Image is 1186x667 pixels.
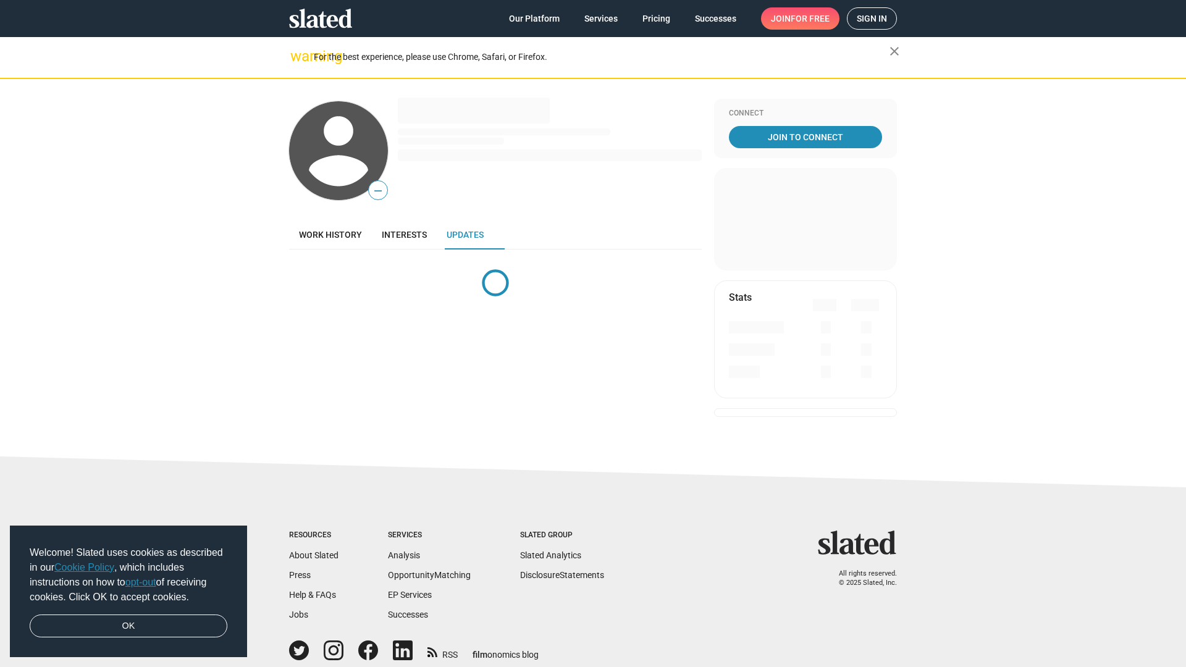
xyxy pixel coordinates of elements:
div: Services [388,531,471,540]
a: About Slated [289,550,339,560]
a: DisclosureStatements [520,570,604,580]
a: Updates [437,220,494,250]
span: Join To Connect [731,126,880,148]
mat-icon: warning [290,49,305,64]
span: — [369,183,387,199]
div: cookieconsent [10,526,247,658]
a: OpportunityMatching [388,570,471,580]
a: Successes [388,610,428,619]
a: Interests [372,220,437,250]
span: Welcome! Slated uses cookies as described in our , which includes instructions on how to of recei... [30,545,227,605]
a: Our Platform [499,7,570,30]
a: Jobs [289,610,308,619]
span: Work history [299,230,362,240]
a: Slated Analytics [520,550,581,560]
mat-icon: close [887,44,902,59]
a: EP Services [388,590,432,600]
a: Services [574,7,628,30]
a: Help & FAQs [289,590,336,600]
span: Services [584,7,618,30]
div: For the best experience, please use Chrome, Safari, or Firefox. [314,49,889,65]
div: Slated Group [520,531,604,540]
a: Analysis [388,550,420,560]
p: All rights reserved. © 2025 Slated, Inc. [826,569,897,587]
div: Connect [729,109,882,119]
span: Successes [695,7,736,30]
a: Sign in [847,7,897,30]
a: Press [289,570,311,580]
span: Pricing [642,7,670,30]
a: filmonomics blog [473,639,539,661]
span: Join [771,7,830,30]
span: for free [791,7,830,30]
a: Pricing [633,7,680,30]
span: Sign in [857,8,887,29]
a: opt-out [125,577,156,587]
a: Join To Connect [729,126,882,148]
mat-card-title: Stats [729,291,752,304]
span: Our Platform [509,7,560,30]
a: Work history [289,220,372,250]
span: film [473,650,487,660]
a: Cookie Policy [54,562,114,573]
a: Joinfor free [761,7,839,30]
a: Successes [685,7,746,30]
a: RSS [427,642,458,661]
div: Resources [289,531,339,540]
span: Updates [447,230,484,240]
a: dismiss cookie message [30,615,227,638]
span: Interests [382,230,427,240]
